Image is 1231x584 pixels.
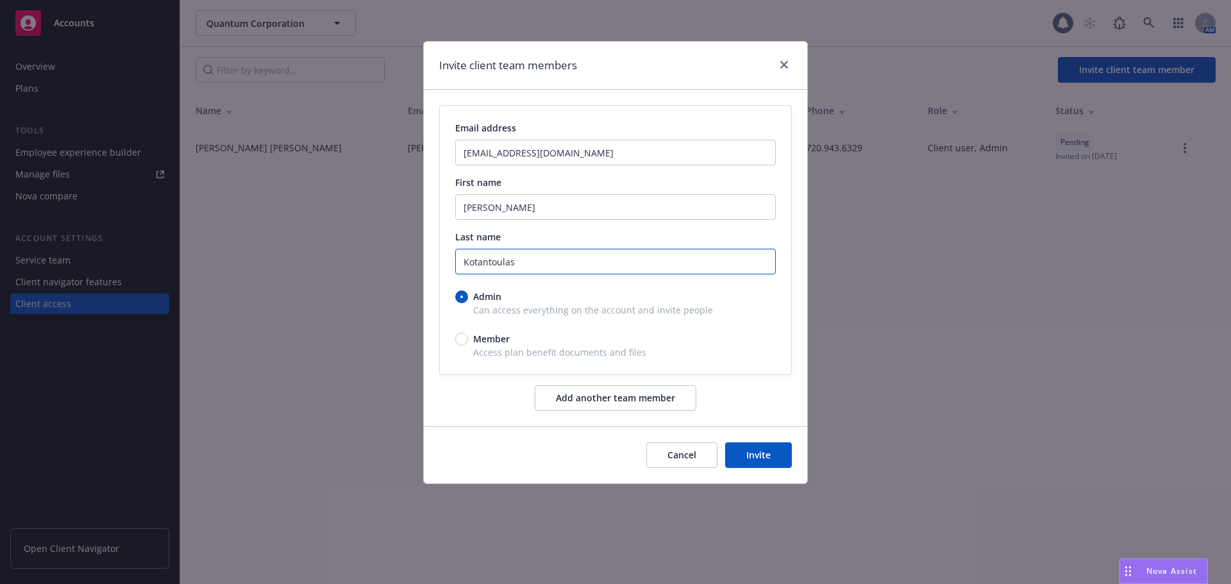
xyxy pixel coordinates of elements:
div: email [439,105,792,375]
a: close [776,57,792,72]
span: First name [455,176,501,188]
span: Admin [473,290,501,303]
span: Last name [455,231,501,243]
h1: Invite client team members [439,57,577,74]
div: Drag to move [1120,559,1136,583]
span: Access plan benefit documents and files [455,346,776,359]
button: Cancel [646,442,717,468]
input: Admin [455,290,468,303]
span: Email address [455,122,516,134]
span: Member [473,332,510,346]
input: Enter an email address [455,140,776,165]
input: Enter last name [455,249,776,274]
input: Member [455,333,468,346]
span: Nova Assist [1146,565,1197,576]
button: Add another team member [535,385,696,411]
button: Invite [725,442,792,468]
span: Can access everything on the account and invite people [455,303,776,317]
input: Enter first name [455,194,776,220]
button: Nova Assist [1119,558,1208,584]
